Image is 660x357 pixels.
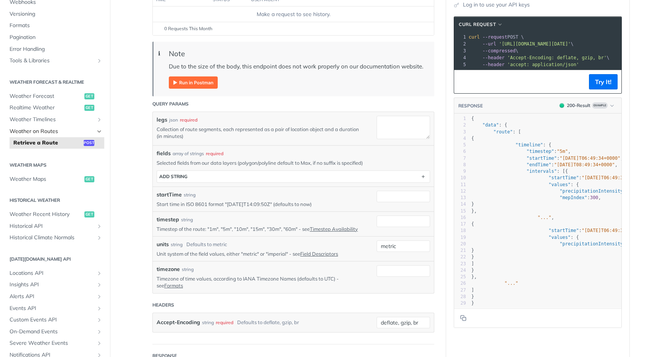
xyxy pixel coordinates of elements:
button: Show subpages for Locations API [96,270,102,276]
span: Weather Forecast [10,92,82,100]
span: : [ [471,129,521,135]
div: 12 [454,188,466,195]
span: Alerts API [10,293,94,300]
div: 3 [454,47,467,54]
button: RESPONSE [458,102,483,110]
p: Timestep of the route: "1m", "5m", "10m", "15m", "30m", "60m" - see [157,226,365,232]
p: Start time in ISO 8601 format "[DATE]T14:09:50Z" (defaults to now) [157,201,365,208]
span: "endTime" [527,162,552,167]
h2: Historical Weather [6,197,104,204]
h2: [DATE][DOMAIN_NAME] API [6,256,104,263]
a: Insights APIShow subpages for Insights API [6,279,104,290]
div: 2 [454,41,467,47]
div: 16 [454,214,466,221]
h2: Weather Forecast & realtime [6,79,104,86]
div: Defaults to deflate, gzip, br [237,317,299,328]
div: 1 [454,34,467,41]
button: Show subpages for Custom Events API [96,317,102,323]
span: "route" [493,129,513,135]
span: Locations API [10,269,94,277]
span: '[URL][DOMAIN_NAME][DATE]' [499,41,571,47]
span: Custom Events API [10,316,94,324]
button: cURL Request [456,21,506,28]
span: "timeline" [516,142,543,148]
span: : { [471,235,579,240]
button: Show subpages for On-Demand Events [96,329,102,335]
div: 8 [454,162,466,168]
a: Retrieve a Routepost [10,137,104,149]
span: Versioning [10,10,102,18]
span: Historical Climate Normals [10,234,94,242]
span: } [471,254,474,260]
div: 20 [454,241,466,247]
span: ℹ [158,49,160,58]
span: "[DATE]T06:49:34+0000" [582,228,642,233]
span: "values" [548,235,571,240]
span: "startTime" [527,156,557,161]
span: "precipitationIntensity" [560,241,626,247]
div: string [202,317,214,328]
div: 14 [454,201,466,208]
div: Headers [152,302,174,308]
div: required [216,317,233,328]
a: Custom Events APIShow subpages for Custom Events API [6,314,104,326]
p: Selected fields from our data layers (polygon/polyline default to Max, if no suffix is specified) [157,159,430,166]
span: get [84,105,94,111]
label: startTime [157,191,182,199]
div: 29 [454,300,466,307]
div: 6 [454,148,466,155]
div: 25 [454,274,466,280]
span: 300 [590,195,599,200]
span: "[DATE]T08:49:34+0000" [554,162,615,167]
div: 10 [454,175,466,181]
a: Weather Mapsget [6,174,104,185]
span: Severe Weather Events [10,339,94,347]
a: Versioning [6,8,104,20]
span: --header [482,55,505,60]
span: } [471,248,474,253]
div: 27 [454,287,466,294]
span: \ [469,41,574,47]
a: Expand image [169,78,218,86]
a: Weather TimelinesShow subpages for Weather Timelines [6,114,104,125]
span: ] [471,261,474,266]
div: json [169,117,178,123]
span: post [84,140,94,146]
button: Copy to clipboard [458,76,469,88]
div: 18 [454,227,466,234]
span: : { [471,182,579,187]
span: Weather Maps [10,175,82,183]
span: : { [471,122,507,128]
span: Error Handling [10,45,102,53]
div: 200 - Result [567,102,590,109]
div: 28 [454,294,466,300]
span: get [84,176,94,182]
div: 15 [454,208,466,214]
span: \ [469,55,610,60]
button: Show subpages for Tools & Libraries [96,58,102,64]
a: Pagination [6,32,104,43]
span: 'accept: application/json' [507,62,579,67]
span: "..." [505,281,518,286]
button: 200200-ResultExample [556,102,618,109]
a: Log in to use your API keys [463,1,530,9]
span: Example [592,102,608,109]
a: Error Handling [6,44,104,55]
span: , [471,215,554,220]
a: On-Demand EventsShow subpages for On-Demand Events [6,326,104,338]
span: get [84,93,94,99]
span: 0 Requests This Month [164,25,212,32]
span: fields [157,149,171,157]
span: Weather on Routes [10,128,94,135]
span: : { [471,142,552,148]
span: Events API [10,305,94,312]
a: Alerts APIShow subpages for Alerts API [6,291,104,302]
span: "values" [548,182,571,187]
label: timezone [157,265,180,273]
span: } [471,294,474,299]
span: POST \ [469,34,524,40]
button: ADD string [157,171,430,182]
div: 2 [454,122,466,128]
button: Show subpages for Historical Climate Normals [96,235,102,241]
span: : [{ [471,169,568,174]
